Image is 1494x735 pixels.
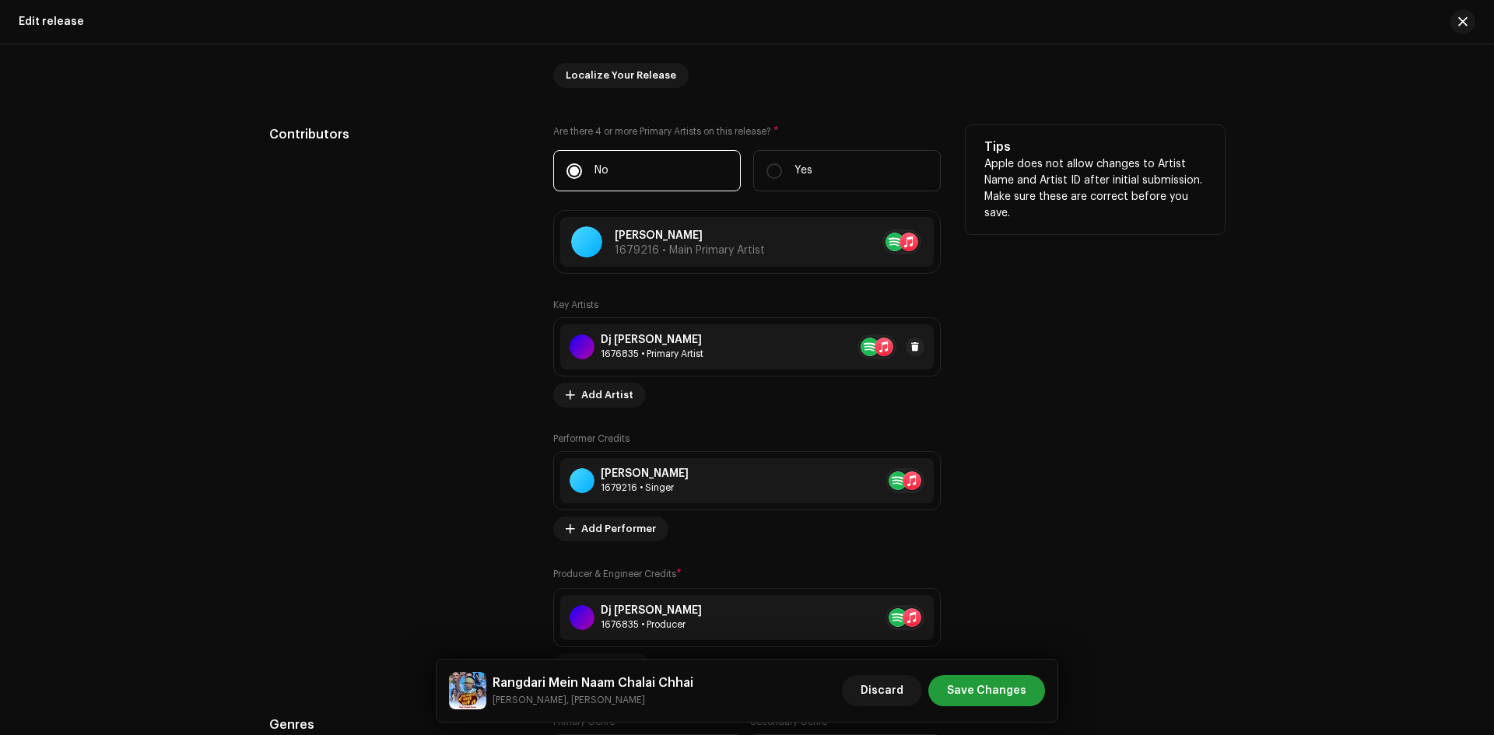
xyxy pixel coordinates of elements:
[493,674,693,692] h5: Rangdari Mein Naam Chalai Chhai
[553,63,689,88] button: Localize Your Release
[601,618,702,631] div: Producer
[566,60,676,91] span: Localize Your Release
[601,467,689,480] div: [PERSON_NAME]
[594,163,608,179] p: No
[615,245,765,256] span: 1679216 • Main Primary Artist
[861,675,903,706] span: Discard
[601,334,703,346] div: Dj [PERSON_NAME]
[553,125,941,138] label: Are there 4 or more Primary Artists on this release?
[984,156,1206,222] p: Apple does not allow changes to Artist Name and Artist ID after initial submission. Make sure the...
[794,163,812,179] p: Yes
[553,299,598,311] label: Key Artists
[984,138,1206,156] h5: Tips
[615,228,765,244] p: [PERSON_NAME]
[553,432,630,445] label: Performer Credits
[581,513,656,544] span: Add Performer
[601,348,703,360] div: Primary Artist
[553,569,676,579] small: Producer & Engineer Credits
[947,675,1026,706] span: Save Changes
[601,481,689,494] div: Singer
[493,692,693,708] small: Rangdari Mein Naam Chalai Chhai
[553,516,668,541] button: Add Performer
[553,383,646,408] button: Add Artist
[449,672,486,709] img: 32c74ade-a3af-421d-99f6-a89701c80524
[928,675,1045,706] button: Save Changes
[601,604,702,617] div: Dj [PERSON_NAME]
[581,380,633,411] span: Add Artist
[269,716,528,734] h5: Genres
[842,675,922,706] button: Discard
[269,125,528,144] h5: Contributors
[553,653,650,678] button: Add Credit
